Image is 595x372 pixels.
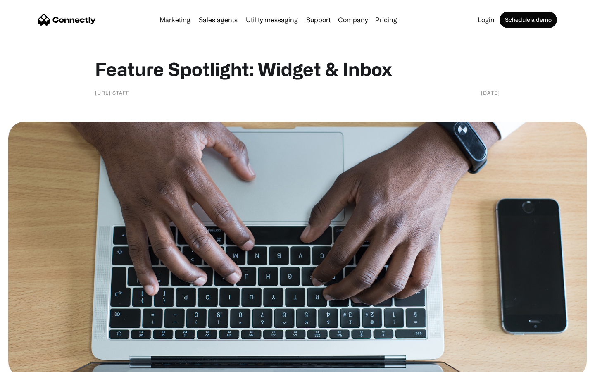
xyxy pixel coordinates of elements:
aside: Language selected: English [8,358,50,369]
a: Sales agents [195,17,241,23]
div: [DATE] [481,88,500,97]
a: Login [474,17,498,23]
a: Schedule a demo [500,12,557,28]
div: Company [338,14,368,26]
ul: Language list [17,358,50,369]
a: Pricing [372,17,400,23]
a: Marketing [156,17,194,23]
a: Utility messaging [243,17,301,23]
a: Support [303,17,334,23]
div: [URL] staff [95,88,129,97]
h1: Feature Spotlight: Widget & Inbox [95,58,500,80]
